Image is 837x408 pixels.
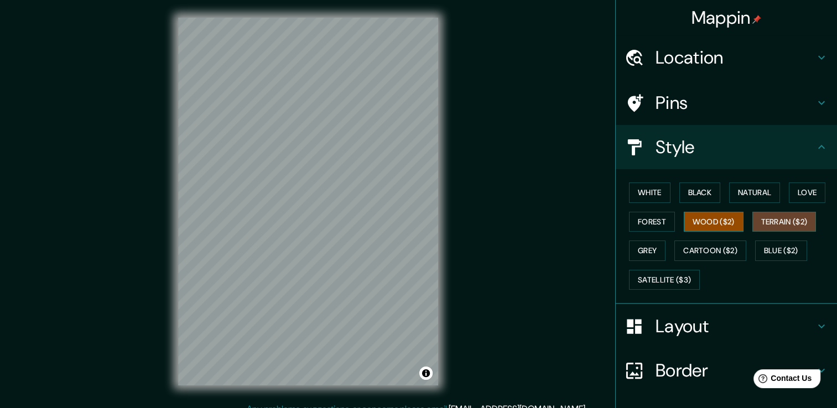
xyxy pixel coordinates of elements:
[752,212,817,232] button: Terrain ($2)
[789,182,825,203] button: Love
[674,240,746,261] button: Cartoon ($2)
[656,359,815,381] h4: Border
[629,270,700,290] button: Satellite ($3)
[616,348,837,393] div: Border
[629,212,675,232] button: Forest
[656,92,815,114] h4: Pins
[629,240,666,261] button: Grey
[616,304,837,348] div: Layout
[656,315,815,337] h4: Layout
[616,81,837,125] div: Pins
[629,182,670,203] button: White
[419,367,433,380] button: Toggle attribution
[616,35,837,80] div: Location
[616,125,837,169] div: Style
[729,182,780,203] button: Natural
[739,365,825,396] iframe: Help widget launcher
[692,7,762,29] h4: Mappin
[656,46,815,69] h4: Location
[752,15,761,24] img: pin-icon.png
[679,182,721,203] button: Black
[684,212,744,232] button: Wood ($2)
[178,18,438,385] canvas: Map
[656,136,815,158] h4: Style
[755,240,807,261] button: Blue ($2)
